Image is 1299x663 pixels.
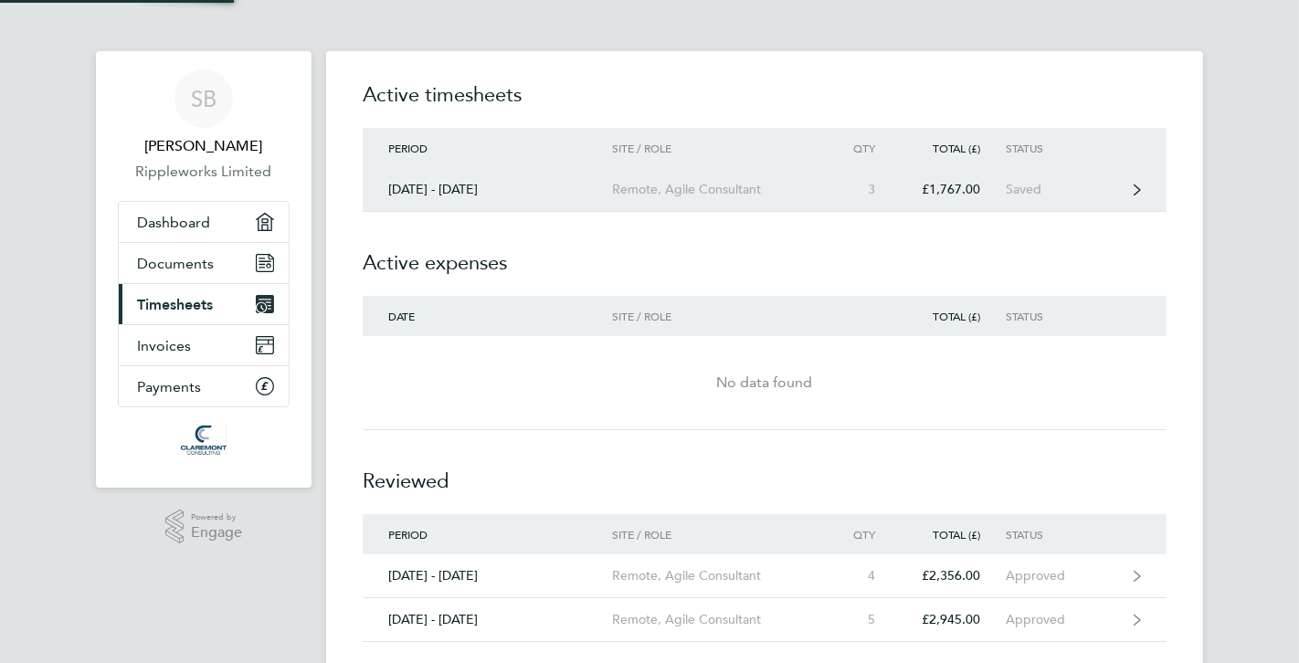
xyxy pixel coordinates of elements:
[118,69,290,157] a: SB[PERSON_NAME]
[137,214,210,231] span: Dashboard
[165,510,243,544] a: Powered byEngage
[118,161,290,183] a: Rippleworks Limited
[612,142,821,154] div: Site / Role
[119,366,289,406] a: Payments
[363,598,1167,642] a: [DATE] - [DATE]Remote, Agile Consultant5£2,945.00Approved
[363,212,1167,296] h2: Active expenses
[96,51,312,488] nav: Main navigation
[363,430,1167,514] h2: Reviewed
[137,337,191,354] span: Invoices
[902,568,1006,584] div: £2,356.00
[119,284,289,324] a: Timesheets
[119,325,289,365] a: Invoices
[902,612,1006,627] div: £2,945.00
[821,568,902,584] div: 4
[191,87,216,110] span: SB
[137,378,201,395] span: Payments
[119,202,289,242] a: Dashboard
[1006,528,1118,541] div: Status
[1006,568,1118,584] div: Approved
[191,525,242,541] span: Engage
[363,568,612,584] div: [DATE] - [DATE]
[1006,142,1118,154] div: Status
[612,182,821,197] div: Remote, Agile Consultant
[821,182,902,197] div: 3
[1006,310,1118,322] div: Status
[612,528,821,541] div: Site / Role
[612,310,821,322] div: Site / Role
[821,142,902,154] div: Qty
[137,296,213,313] span: Timesheets
[902,142,1006,154] div: Total (£)
[612,568,821,584] div: Remote, Agile Consultant
[821,528,902,541] div: Qty
[902,528,1006,541] div: Total (£)
[821,612,902,627] div: 5
[902,182,1006,197] div: £1,767.00
[612,612,821,627] div: Remote, Agile Consultant
[388,141,428,155] span: Period
[118,135,290,157] span: Simon Burdett
[119,243,289,283] a: Documents
[363,372,1167,394] div: No data found
[363,182,612,197] div: [DATE] - [DATE]
[388,527,428,542] span: Period
[118,426,290,455] a: Go to home page
[363,310,612,322] div: Date
[363,80,1167,128] h2: Active timesheets
[181,426,226,455] img: claremontconsulting1-logo-retina.png
[191,510,242,525] span: Powered by
[137,255,214,272] span: Documents
[902,310,1006,322] div: Total (£)
[363,168,1167,212] a: [DATE] - [DATE]Remote, Agile Consultant3£1,767.00Saved
[1006,612,1118,627] div: Approved
[1006,182,1118,197] div: Saved
[363,612,612,627] div: [DATE] - [DATE]
[363,554,1167,598] a: [DATE] - [DATE]Remote, Agile Consultant4£2,356.00Approved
